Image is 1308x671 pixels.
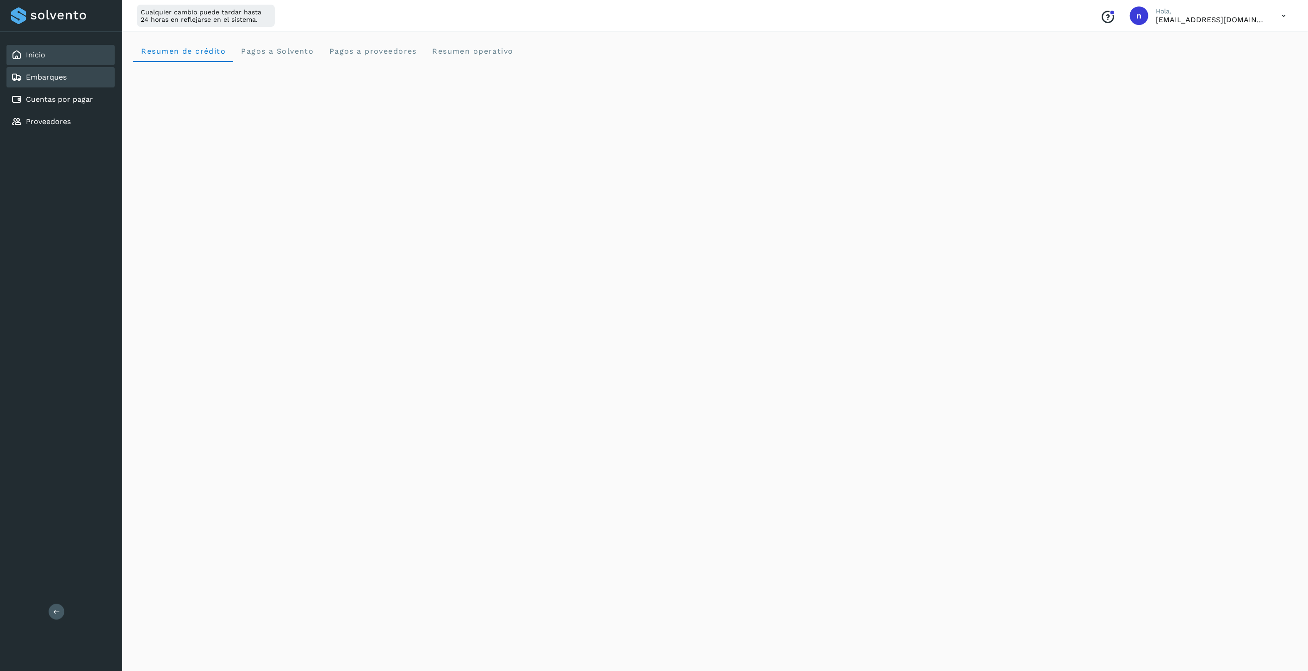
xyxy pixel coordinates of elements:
div: Embarques [6,67,115,87]
div: Cuentas por pagar [6,89,115,110]
p: niagara+prod@solvento.mx [1156,15,1267,24]
a: Embarques [26,73,67,81]
div: Inicio [6,45,115,65]
span: Resumen operativo [432,47,514,56]
a: Proveedores [26,117,71,126]
div: Cualquier cambio puede tardar hasta 24 horas en reflejarse en el sistema. [137,5,275,27]
span: Pagos a proveedores [329,47,417,56]
span: Resumen de crédito [141,47,226,56]
a: Inicio [26,50,45,59]
span: Pagos a Solvento [241,47,314,56]
div: Proveedores [6,112,115,132]
a: Cuentas por pagar [26,95,93,104]
p: Hola, [1156,7,1267,15]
